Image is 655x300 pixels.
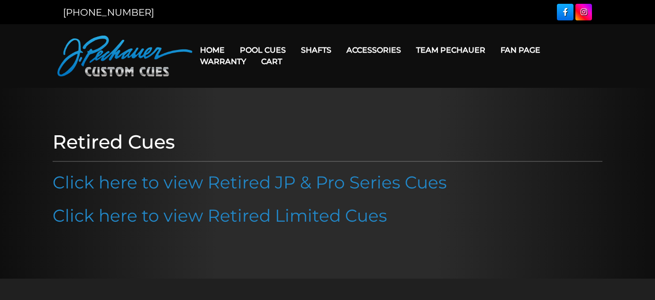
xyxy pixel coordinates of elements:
[254,49,290,74] a: Cart
[57,36,192,76] img: Pechauer Custom Cues
[232,38,293,62] a: Pool Cues
[192,38,232,62] a: Home
[53,205,387,226] a: Click here to view Retired Limited Cues
[293,38,339,62] a: Shafts
[339,38,409,62] a: Accessories
[63,7,154,18] a: [PHONE_NUMBER]
[53,172,447,193] a: Click here to view Retired JP & Pro Series Cues
[409,38,493,62] a: Team Pechauer
[493,38,548,62] a: Fan Page
[192,49,254,74] a: Warranty
[53,131,602,153] h1: Retired Cues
